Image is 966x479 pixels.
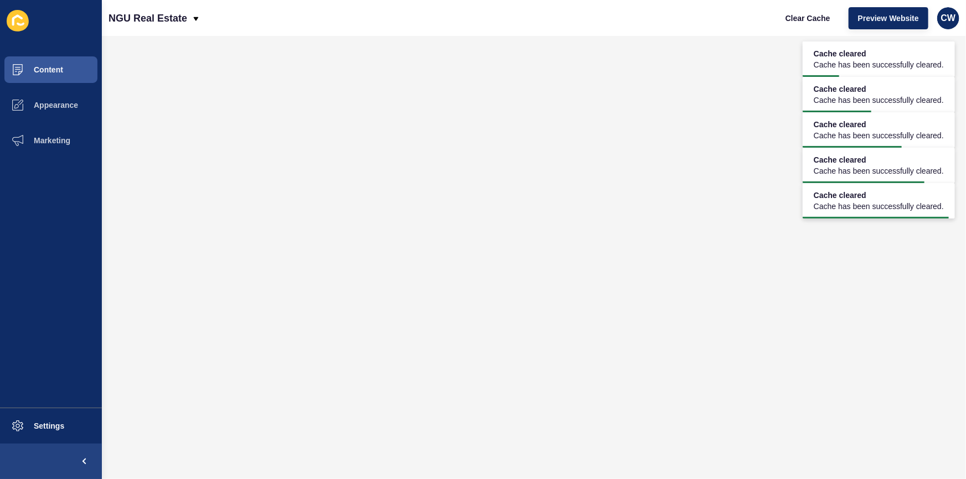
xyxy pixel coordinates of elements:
span: Cache has been successfully cleared. [814,95,944,106]
button: Preview Website [849,7,928,29]
span: Cache has been successfully cleared. [814,201,944,212]
span: Cache has been successfully cleared. [814,130,944,141]
span: Cache has been successfully cleared. [814,165,944,176]
span: Clear Cache [786,13,830,24]
span: Cache cleared [814,119,944,130]
p: NGU Real Estate [109,4,187,32]
span: CW [941,13,956,24]
button: Clear Cache [776,7,840,29]
span: Cache has been successfully cleared. [814,59,944,70]
span: Preview Website [858,13,919,24]
span: Cache cleared [814,154,944,165]
span: Cache cleared [814,84,944,95]
span: Cache cleared [814,48,944,59]
span: Cache cleared [814,190,944,201]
